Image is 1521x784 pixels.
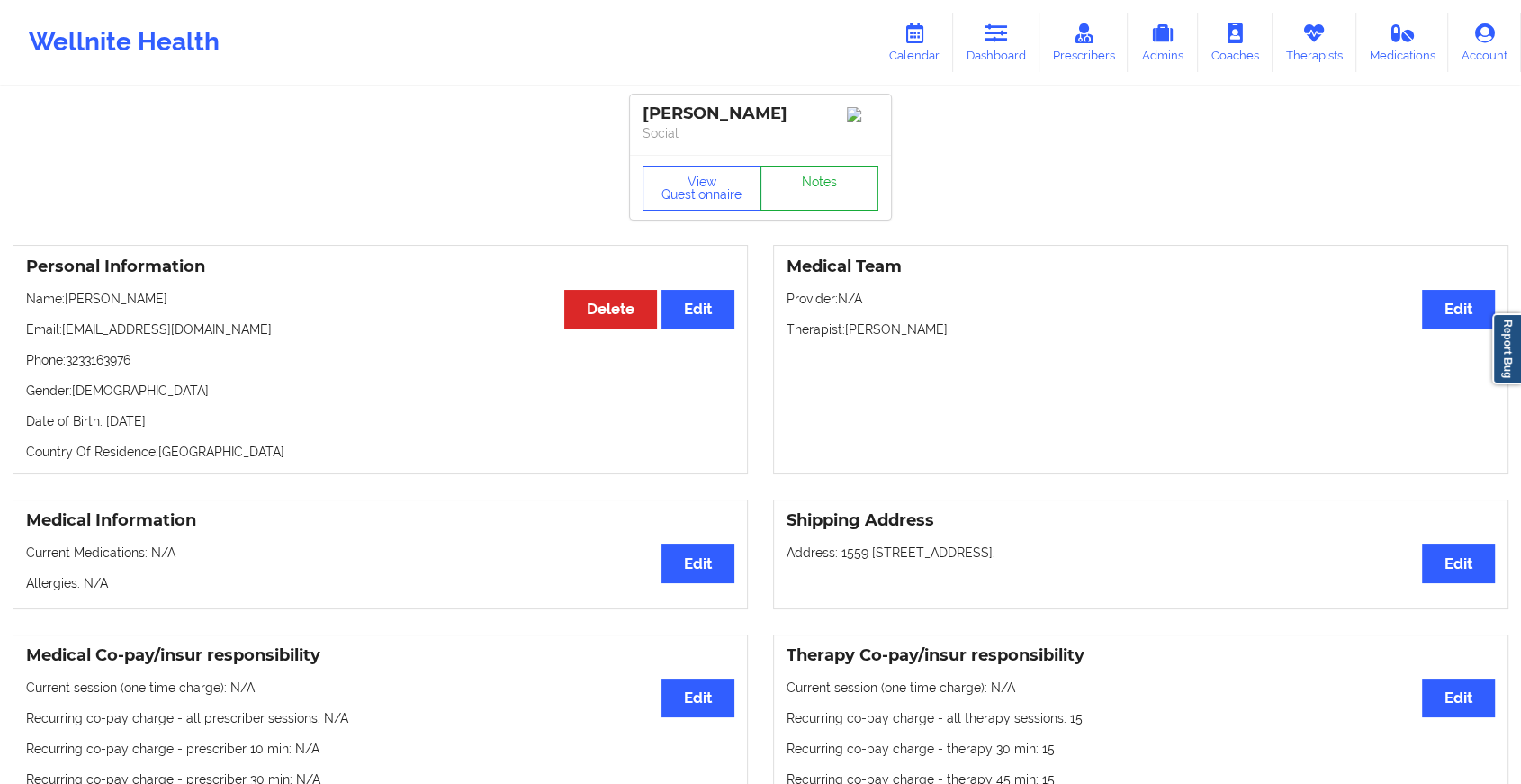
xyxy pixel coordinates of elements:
a: Account [1448,13,1521,72]
p: Email: [EMAIL_ADDRESS][DOMAIN_NAME] [26,320,734,338]
a: Medications [1356,13,1449,72]
h3: Medical Co-pay/insur responsibility [26,645,734,666]
button: Edit [661,544,734,582]
a: Coaches [1198,13,1273,72]
a: Calendar [876,13,953,72]
button: View Questionnaire [643,166,761,211]
a: Report Bug [1492,313,1521,384]
p: Gender: [DEMOGRAPHIC_DATA] [26,382,734,400]
p: Date of Birth: [DATE] [26,412,734,430]
p: Provider: N/A [787,290,1495,308]
h3: Medical Information [26,510,734,531]
button: Edit [1422,544,1495,582]
p: Social [643,124,878,142]
p: Current session (one time charge): N/A [26,679,734,697]
div: [PERSON_NAME] [643,104,878,124]
p: Name: [PERSON_NAME] [26,290,734,308]
a: Therapists [1273,13,1356,72]
button: Edit [661,290,734,329]
button: Delete [564,290,657,329]
h3: Medical Team [787,257,1495,277]
button: Edit [661,679,734,717]
button: Edit [1422,679,1495,717]
h3: Therapy Co-pay/insur responsibility [787,645,1495,666]
a: Dashboard [953,13,1039,72]
a: Notes [760,166,879,211]
a: Prescribers [1039,13,1129,72]
p: Therapist: [PERSON_NAME] [787,320,1495,338]
p: Recurring co-pay charge - therapy 30 min : 15 [787,740,1495,758]
p: Recurring co-pay charge - all prescriber sessions : N/A [26,709,734,727]
img: Image%2Fplaceholer-image.png [847,107,878,122]
p: Recurring co-pay charge - all therapy sessions : 15 [787,709,1495,727]
p: Recurring co-pay charge - prescriber 10 min : N/A [26,740,734,758]
p: Current session (one time charge): N/A [787,679,1495,697]
button: Edit [1422,290,1495,329]
a: Admins [1128,13,1198,72]
p: Current Medications: N/A [26,544,734,562]
h3: Personal Information [26,257,734,277]
p: Phone: 3233163976 [26,351,734,369]
p: Allergies: N/A [26,574,734,592]
h3: Shipping Address [787,510,1495,531]
p: Address: 1559 [STREET_ADDRESS]. [787,544,1495,562]
p: Country Of Residence: [GEOGRAPHIC_DATA] [26,443,734,461]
